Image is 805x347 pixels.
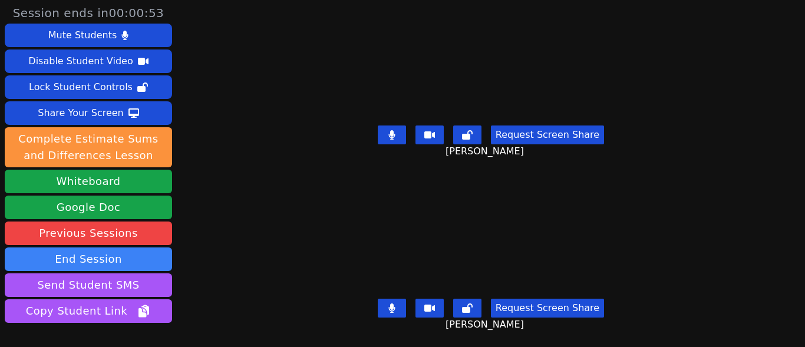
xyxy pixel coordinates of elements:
button: Request Screen Share [491,125,604,144]
button: Lock Student Controls [5,75,172,99]
span: [PERSON_NAME] [446,318,527,332]
a: Previous Sessions [5,222,172,245]
button: Request Screen Share [491,299,604,318]
button: Complete Estimate Sums and Differences Lesson [5,127,172,167]
button: Mute Students [5,24,172,47]
span: Copy Student Link [26,303,151,319]
a: Google Doc [5,196,172,219]
button: Share Your Screen [5,101,172,125]
button: Disable Student Video [5,49,172,73]
button: Copy Student Link [5,299,172,323]
time: 00:00:53 [109,6,164,20]
div: Disable Student Video [28,52,133,71]
button: Send Student SMS [5,273,172,297]
div: Lock Student Controls [29,78,133,97]
button: End Session [5,247,172,271]
span: [PERSON_NAME] [446,144,527,158]
div: Share Your Screen [38,104,124,123]
button: Whiteboard [5,170,172,193]
div: Mute Students [48,26,117,45]
span: Session ends in [13,5,164,21]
